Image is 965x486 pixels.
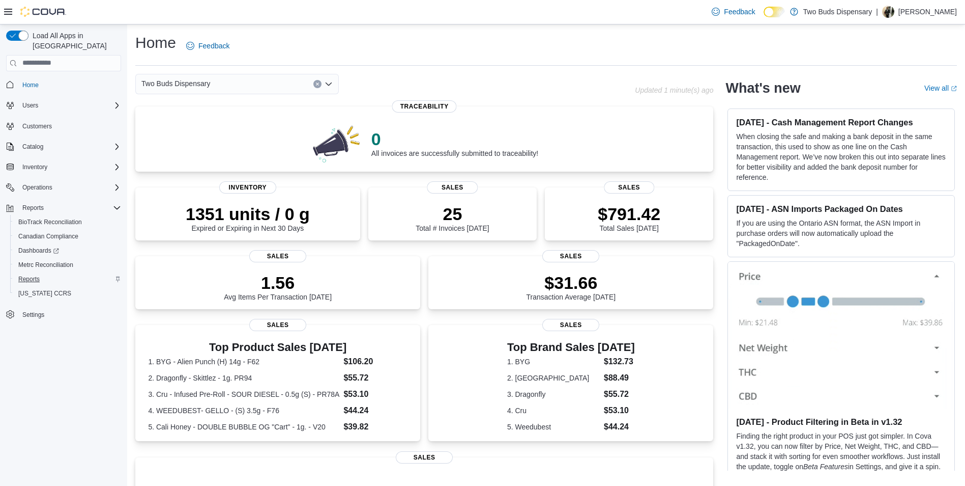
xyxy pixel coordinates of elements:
[14,230,82,242] a: Canadian Compliance
[2,201,125,215] button: Reports
[604,421,635,433] dd: $44.24
[18,309,48,321] a: Settings
[507,406,600,416] dt: 4. Cru
[764,7,785,17] input: Dark Mode
[22,204,44,212] span: Reports
[310,123,363,164] img: 0
[141,77,210,90] span: Two Buds Dispensary
[18,289,71,298] span: [US_STATE] CCRS
[2,140,125,154] button: Catalog
[22,163,47,171] span: Inventory
[148,357,339,367] dt: 1. BYG - Alien Punch (H) 14g - F62
[148,406,339,416] dt: 4. WEEDUBEST- GELLO - (S) 3.5g - F76
[18,202,121,214] span: Reports
[18,78,121,91] span: Home
[542,250,599,262] span: Sales
[14,259,121,271] span: Metrc Reconciliation
[182,36,233,56] a: Feedback
[22,81,39,89] span: Home
[708,2,759,22] a: Feedback
[736,431,946,482] p: Finding the right product in your POS just got simpler. In Cova v1.32, you can now filter by Pric...
[325,80,333,88] button: Open list of options
[186,204,310,224] p: 1351 units / 0 g
[343,372,407,384] dd: $55.72
[882,6,894,18] div: Chris Miller
[10,286,125,301] button: [US_STATE] CCRS
[18,218,82,226] span: BioTrack Reconciliation
[198,41,229,51] span: Feedback
[148,373,339,383] dt: 2. Dragonfly - Skittlez - 1g. PR94
[924,84,957,92] a: View allExternal link
[14,245,63,257] a: Dashboards
[148,341,407,354] h3: Top Product Sales [DATE]
[14,273,44,285] a: Reports
[14,216,121,228] span: BioTrack Reconciliation
[507,422,600,432] dt: 5. Weedubest
[18,232,78,240] span: Canadian Compliance
[416,204,489,224] p: 25
[28,31,121,51] span: Load All Apps in [GEOGRAPHIC_DATA]
[416,204,489,232] div: Total # Invoices [DATE]
[18,308,121,320] span: Settings
[14,287,121,300] span: Washington CCRS
[14,259,77,271] a: Metrc Reconciliation
[18,181,56,194] button: Operations
[343,404,407,417] dd: $44.24
[343,388,407,400] dd: $53.10
[604,356,635,368] dd: $132.73
[22,101,38,110] span: Users
[343,356,407,368] dd: $106.20
[18,202,48,214] button: Reports
[224,273,332,301] div: Avg Items Per Transaction [DATE]
[249,250,306,262] span: Sales
[18,247,59,255] span: Dashboards
[224,273,332,293] p: 1.56
[18,141,47,153] button: Catalog
[148,422,339,432] dt: 5. Cali Honey - DOUBLE BUBBLE OG "Cart" - 1g. - V20
[2,119,125,133] button: Customers
[14,230,121,242] span: Canadian Compliance
[10,215,125,229] button: BioTrack Reconciliation
[2,77,125,92] button: Home
[527,273,616,301] div: Transaction Average [DATE]
[2,98,125,113] button: Users
[14,216,86,228] a: BioTrack Reconciliation
[507,389,600,399] dt: 3. Dragonfly
[18,120,121,132] span: Customers
[392,100,457,113] span: Traceability
[313,80,321,88] button: Clear input
[219,181,276,194] span: Inventory
[507,341,635,354] h3: Top Brand Sales [DATE]
[2,307,125,321] button: Settings
[343,421,407,433] dd: $39.82
[10,272,125,286] button: Reports
[396,451,453,464] span: Sales
[427,181,478,194] span: Sales
[371,129,538,157] div: All invoices are successfully submitted to traceability!
[249,319,306,331] span: Sales
[18,181,121,194] span: Operations
[14,273,121,285] span: Reports
[14,287,75,300] a: [US_STATE] CCRS
[18,161,121,173] span: Inventory
[736,417,946,427] h3: [DATE] - Product Filtering in Beta in v1.32
[186,204,310,232] div: Expired or Expiring in Next 30 Days
[6,73,121,348] nav: Complex example
[18,99,42,112] button: Users
[604,388,635,400] dd: $55.72
[18,261,73,269] span: Metrc Reconciliation
[604,181,654,194] span: Sales
[135,33,176,53] h1: Home
[10,229,125,244] button: Canadian Compliance
[604,372,635,384] dd: $88.49
[2,160,125,174] button: Inventory
[18,99,121,112] span: Users
[604,404,635,417] dd: $53.10
[725,80,800,96] h2: What's new
[18,275,40,283] span: Reports
[18,141,121,153] span: Catalog
[736,131,946,182] p: When closing the safe and making a bank deposit in the same transaction, this used to show as one...
[803,6,872,18] p: Two Buds Dispensary
[22,122,52,130] span: Customers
